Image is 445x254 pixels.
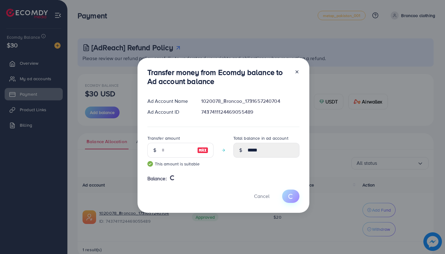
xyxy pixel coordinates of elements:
img: guide [147,161,153,167]
button: Cancel [246,190,277,203]
span: Cancel [254,193,269,199]
h3: Transfer money from Ecomdy balance to Ad account balance [147,68,290,86]
div: Ad Account ID [142,108,197,116]
div: 7437411124469055489 [196,108,304,116]
span: Balance: [147,175,167,182]
div: Ad Account Name [142,98,197,105]
img: image [197,147,208,154]
label: Transfer amount [147,135,180,141]
label: Total balance in ad account [233,135,288,141]
div: 1020078_Broncoo_1731657240704 [196,98,304,105]
small: This amount is suitable [147,161,214,167]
